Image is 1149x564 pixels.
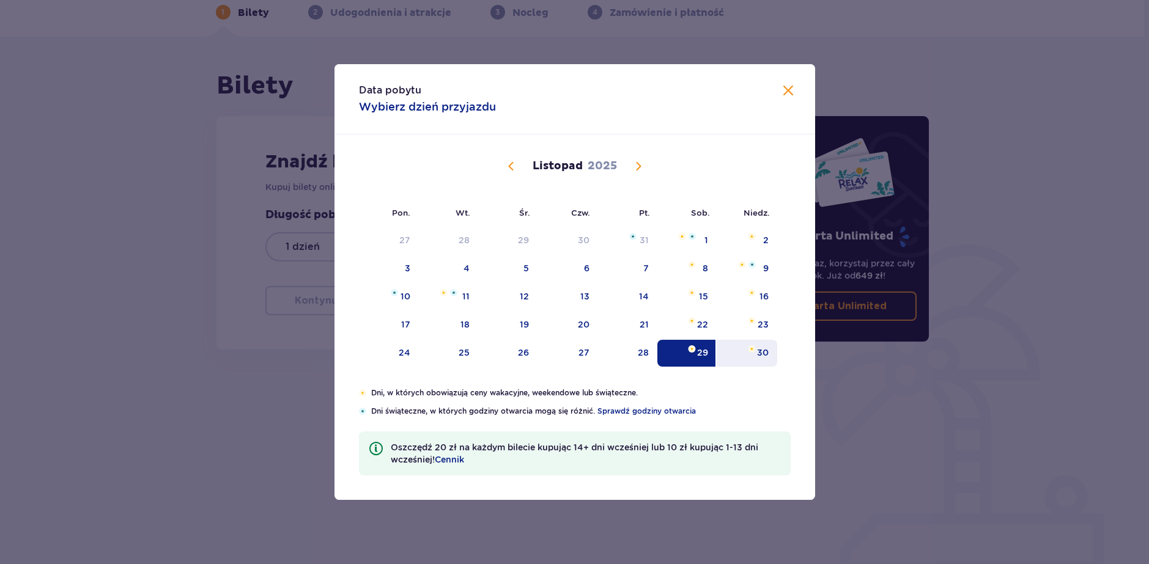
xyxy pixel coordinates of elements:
[643,262,649,274] div: 7
[523,262,529,274] div: 5
[520,318,529,331] div: 19
[657,340,717,367] td: Selected as start date. sobota, 29 listopada 2025
[640,318,649,331] div: 21
[717,227,777,254] td: Choose niedziela, 2 listopada 2025 as your check-out date. It’s available.
[459,234,470,246] div: 28
[717,312,777,339] td: Choose niedziela, 23 listopada 2025 as your check-out date. It’s available.
[518,234,529,246] div: 29
[456,208,470,218] small: Wt.
[640,234,649,246] div: 31
[359,255,419,282] td: Choose poniedziałek, 3 listopada 2025 as your check-out date. It’s available.
[598,227,657,254] td: Choose piątek, 31 października 2025 as your check-out date. It’s available.
[478,312,538,339] td: Choose środa, 19 listopada 2025 as your check-out date. It’s available.
[519,208,530,218] small: Śr.
[518,346,529,359] div: 26
[405,262,410,274] div: 3
[703,262,708,274] div: 8
[392,208,410,218] small: Pon.
[691,208,710,218] small: Sob.
[598,340,657,367] td: Choose piątek, 28 listopada 2025 as your check-out date. It’s available.
[533,159,583,174] p: Listopad
[657,284,717,310] td: Choose sobota, 15 listopada 2025 as your check-out date. It’s available.
[462,290,470,302] div: 11
[639,290,649,302] div: 14
[401,290,410,302] div: 10
[401,318,410,331] div: 17
[464,262,470,274] div: 4
[657,255,717,282] td: Choose sobota, 8 listopada 2025 as your check-out date. It’s available.
[584,262,589,274] div: 6
[699,290,708,302] div: 15
[578,234,589,246] div: 30
[717,284,777,310] td: Choose niedziela, 16 listopada 2025 as your check-out date. It’s available.
[359,340,419,367] td: Choose poniedziałek, 24 listopada 2025 as your check-out date. It’s available.
[704,234,708,246] div: 1
[657,227,717,254] td: Choose sobota, 1 listopada 2025 as your check-out date. It’s available.
[697,318,708,331] div: 22
[639,208,650,218] small: Pt.
[598,255,657,282] td: Choose piątek, 7 listopada 2025 as your check-out date. It’s available.
[419,312,478,339] td: Choose wtorek, 18 listopada 2025 as your check-out date. It’s available.
[419,227,478,254] td: Choose wtorek, 28 października 2025 as your check-out date. It’s available.
[478,340,538,367] td: Choose środa, 26 listopada 2025 as your check-out date. It’s available.
[744,208,770,218] small: Niedz.
[359,284,419,310] td: Choose poniedziałek, 10 listopada 2025 as your check-out date. It’s available.
[657,312,717,339] td: Choose sobota, 22 listopada 2025 as your check-out date. It’s available.
[419,340,478,367] td: Choose wtorek, 25 listopada 2025 as your check-out date. It’s available.
[460,318,470,331] div: 18
[399,346,410,359] div: 24
[538,227,598,254] td: Choose czwartek, 30 października 2025 as your check-out date. It’s available.
[580,290,589,302] div: 13
[717,255,777,282] td: Choose niedziela, 9 listopada 2025 as your check-out date. It’s available.
[478,227,538,254] td: Choose środa, 29 października 2025 as your check-out date. It’s available.
[419,255,478,282] td: Choose wtorek, 4 listopada 2025 as your check-out date. It’s available.
[717,340,777,367] td: Choose niedziela, 30 listopada 2025 as your check-out date. It’s available.
[478,284,538,310] td: Choose środa, 12 listopada 2025 as your check-out date. It’s available.
[538,340,598,367] td: Choose czwartek, 27 listopada 2025 as your check-out date. It’s available.
[399,234,410,246] div: 27
[520,290,529,302] div: 12
[571,208,590,218] small: Czw.
[538,255,598,282] td: Choose czwartek, 6 listopada 2025 as your check-out date. It’s available.
[459,346,470,359] div: 25
[478,255,538,282] td: Choose środa, 5 listopada 2025 as your check-out date. It’s available.
[419,284,478,310] td: Choose wtorek, 11 listopada 2025 as your check-out date. It’s available.
[638,346,649,359] div: 28
[538,312,598,339] td: Choose czwartek, 20 listopada 2025 as your check-out date. It’s available.
[578,346,589,359] div: 27
[359,227,419,254] td: Choose poniedziałek, 27 października 2025 as your check-out date. It’s available.
[697,346,708,359] div: 29
[334,134,815,387] div: Calendar
[538,284,598,310] td: Choose czwartek, 13 listopada 2025 as your check-out date. It’s available.
[598,284,657,310] td: Choose piątek, 14 listopada 2025 as your check-out date. It’s available.
[359,312,419,339] td: Choose poniedziałek, 17 listopada 2025 as your check-out date. It’s available.
[578,318,589,331] div: 20
[588,159,617,174] p: 2025
[598,312,657,339] td: Choose piątek, 21 listopada 2025 as your check-out date. It’s available.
